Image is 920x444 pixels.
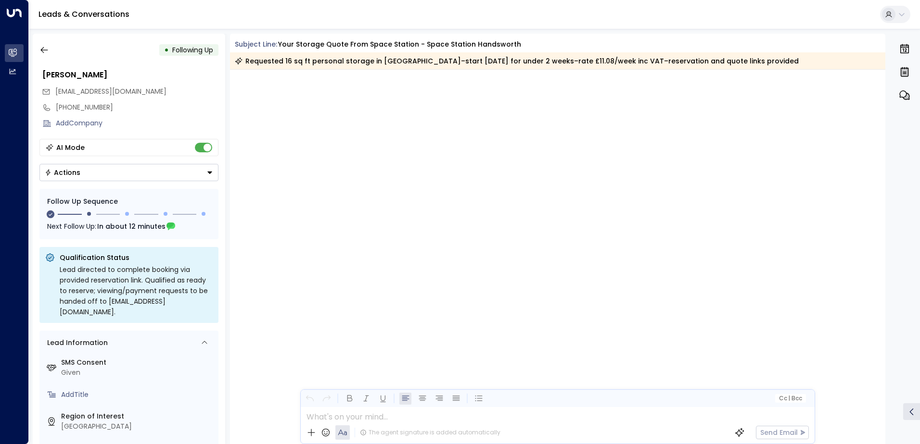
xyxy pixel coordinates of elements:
div: AddTitle [61,390,215,400]
span: [EMAIL_ADDRESS][DOMAIN_NAME] [55,86,166,96]
div: Lead Information [44,338,108,348]
button: Cc|Bcc [775,394,805,403]
div: Actions [45,168,80,177]
div: Lead directed to complete booking via provided reservation link. Qualified as ready to reserve; v... [60,264,213,317]
span: | [788,395,790,402]
div: Button group with a nested menu [39,164,218,181]
div: Your storage quote from Space Station - Space Station Handsworth [278,39,521,49]
span: Following Up [172,45,213,55]
label: SMS Consent [61,358,215,368]
div: [GEOGRAPHIC_DATA] [61,421,215,432]
div: AI Mode [56,143,85,152]
div: Follow Up Sequence [47,197,211,207]
div: [PHONE_NUMBER] [56,102,218,112]
p: Qualification Status [60,253,213,262]
div: Requested 16 sq ft personal storage in [GEOGRAPHIC_DATA]–start [DATE] for under 2 weeks–rate £11.... [235,56,799,66]
div: • [164,41,169,59]
a: Leads & Conversations [38,9,129,20]
div: Given [61,368,215,378]
div: [PERSON_NAME] [42,69,218,81]
div: Next Follow Up: [47,221,211,232]
span: Subject Line: [235,39,277,49]
div: AddCompany [56,118,218,128]
div: The agent signature is added automatically [360,428,500,437]
label: Region of Interest [61,411,215,421]
span: In about 12 minutes [97,221,166,232]
span: Cc Bcc [779,395,802,402]
span: cont_recuperare@yahoo.com [55,86,166,97]
button: Undo [304,393,316,405]
button: Redo [320,393,332,405]
button: Actions [39,164,218,181]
